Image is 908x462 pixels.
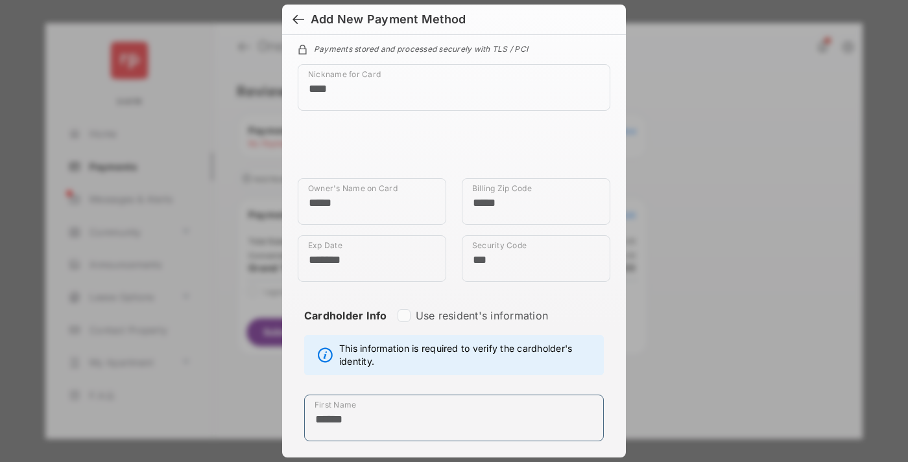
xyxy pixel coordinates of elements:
iframe: Credit card field [298,121,610,178]
strong: Cardholder Info [304,309,387,345]
span: This information is required to verify the cardholder's identity. [339,342,597,368]
div: Payments stored and processed securely with TLS / PCI [298,42,610,54]
div: Add New Payment Method [311,12,466,27]
label: Use resident's information [416,309,548,322]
